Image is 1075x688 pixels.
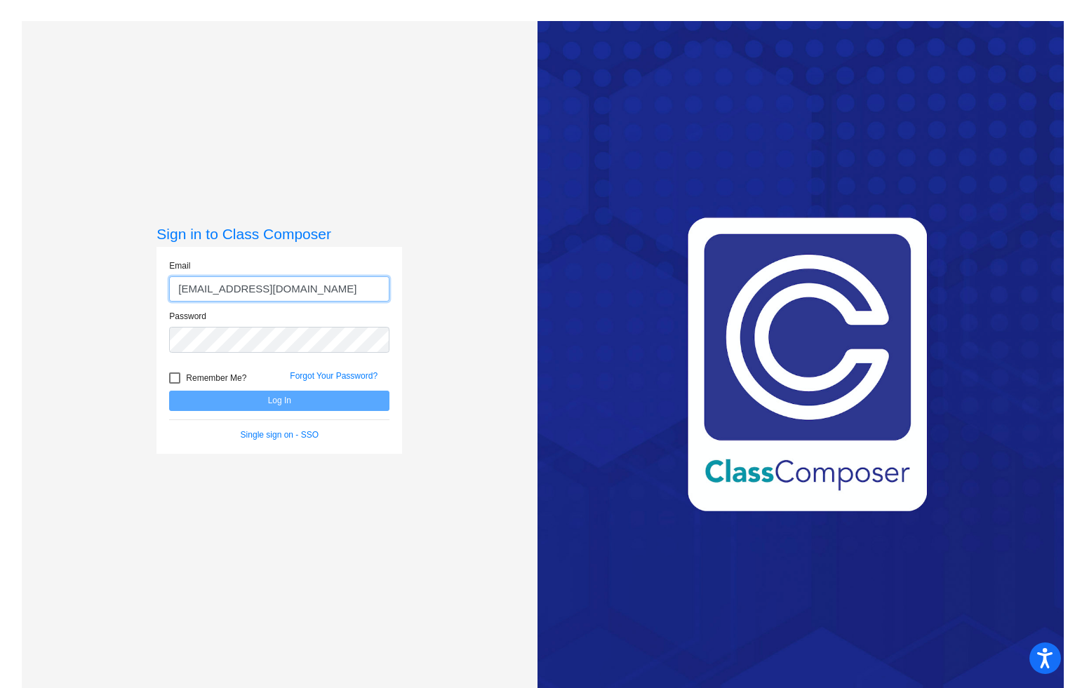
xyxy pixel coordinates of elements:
span: Remember Me? [186,370,246,386]
label: Password [169,310,206,323]
h3: Sign in to Class Composer [156,225,402,243]
a: Single sign on - SSO [241,430,319,440]
a: Forgot Your Password? [290,371,378,381]
button: Log In [169,391,389,411]
label: Email [169,259,190,272]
